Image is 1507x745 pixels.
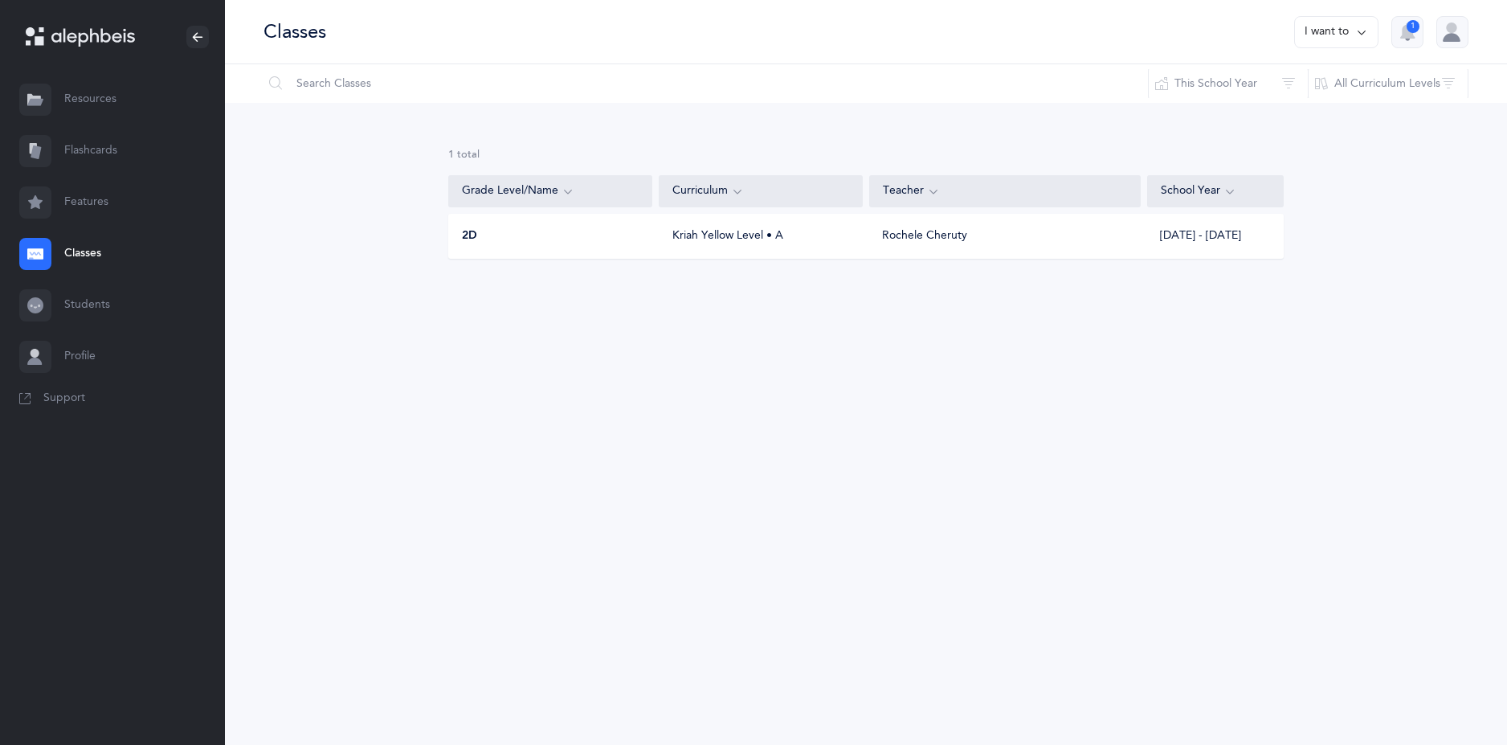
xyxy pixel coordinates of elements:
[1147,228,1283,244] div: [DATE] - [DATE]
[462,228,477,244] span: 2D
[882,228,967,244] div: Rochele Cheruty
[672,182,849,200] div: Curriculum
[1294,16,1378,48] button: I want to
[263,64,1149,103] input: Search Classes
[1407,20,1419,33] div: 1
[43,391,85,407] span: Support
[1391,16,1423,48] button: 1
[457,149,480,160] span: total
[883,182,1127,200] div: Teacher
[448,148,1284,162] div: 1
[1148,64,1309,103] button: This School Year
[1308,64,1468,103] button: All Curriculum Levels
[263,18,326,45] div: Classes
[660,228,864,244] div: Kriah Yellow Level • A
[462,182,639,200] div: Grade Level/Name
[1161,182,1270,200] div: School Year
